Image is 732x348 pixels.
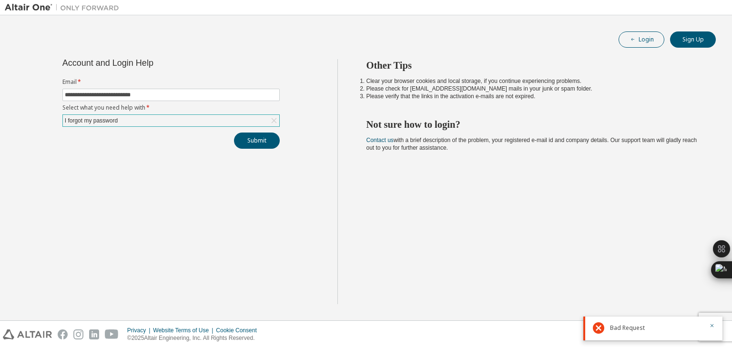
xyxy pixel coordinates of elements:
[63,115,119,126] div: I forgot my password
[105,329,119,339] img: youtube.svg
[63,115,279,126] div: I forgot my password
[127,334,263,342] p: © 2025 Altair Engineering, Inc. All Rights Reserved.
[62,104,280,112] label: Select what you need help with
[366,137,394,143] a: Contact us
[366,92,699,100] li: Please verify that the links in the activation e-mails are not expired.
[366,59,699,72] h2: Other Tips
[234,133,280,149] button: Submit
[366,85,699,92] li: Please check for [EMAIL_ADDRESS][DOMAIN_NAME] mails in your junk or spam folder.
[58,329,68,339] img: facebook.svg
[216,327,262,334] div: Cookie Consent
[127,327,153,334] div: Privacy
[3,329,52,339] img: altair_logo.svg
[366,137,697,151] span: with a brief description of the problem, your registered e-mail id and company details. Our suppo...
[670,31,716,48] button: Sign Up
[5,3,124,12] img: Altair One
[89,329,99,339] img: linkedin.svg
[62,59,236,67] div: Account and Login Help
[62,78,280,86] label: Email
[610,324,645,332] span: Bad Request
[153,327,216,334] div: Website Terms of Use
[366,77,699,85] li: Clear your browser cookies and local storage, if you continue experiencing problems.
[73,329,83,339] img: instagram.svg
[619,31,664,48] button: Login
[366,118,699,131] h2: Not sure how to login?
